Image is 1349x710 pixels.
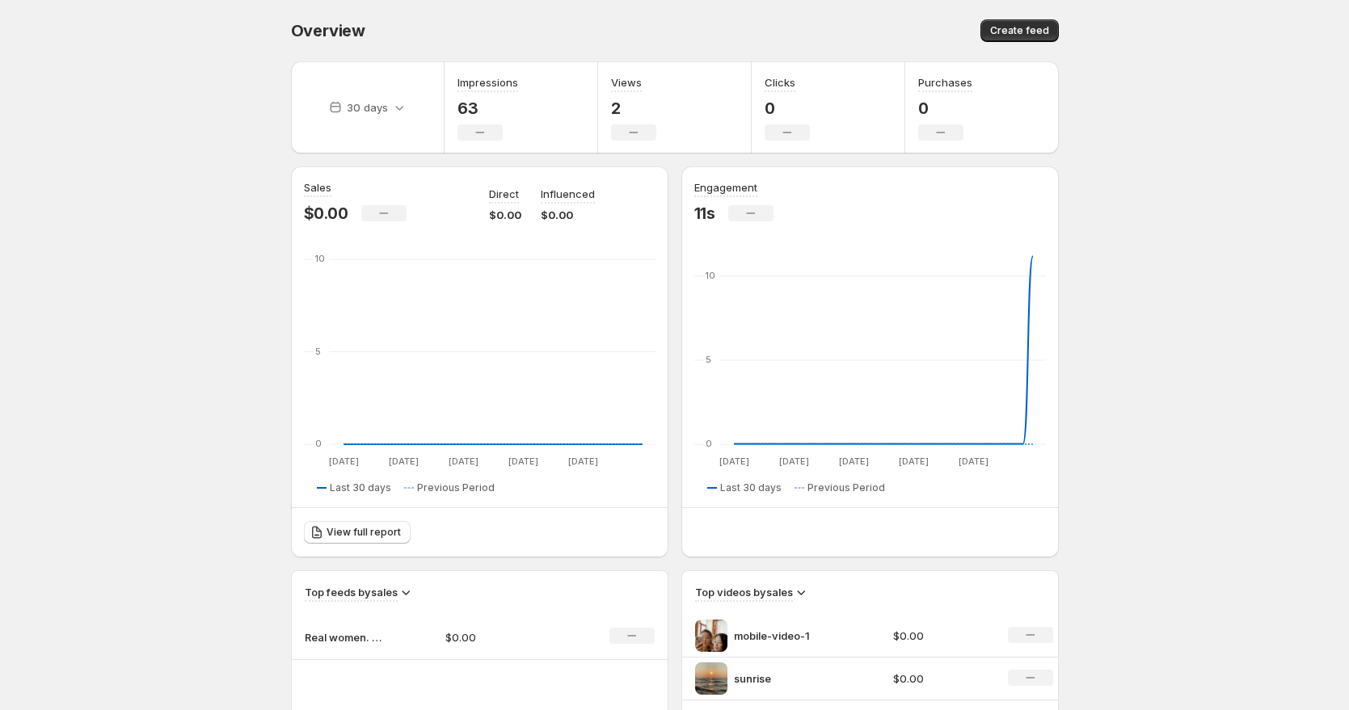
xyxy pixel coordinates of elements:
button: Create feed [980,19,1059,42]
p: $0.00 [489,207,521,223]
text: [DATE] [448,456,478,467]
p: $0.00 [893,670,989,687]
span: Create feed [990,24,1049,37]
text: [DATE] [719,456,748,467]
p: Direct [489,186,519,202]
img: sunrise [695,662,727,695]
a: View full report [304,521,411,544]
p: Influenced [541,186,595,202]
text: 5 [706,354,711,365]
p: 0 [765,99,810,118]
text: [DATE] [838,456,868,467]
img: mobile-video-1 [695,620,727,652]
p: Real women. Real results. Most felt a difference in days. [305,629,386,645]
text: [DATE] [508,456,537,467]
h3: Impressions [457,74,518,90]
text: [DATE] [388,456,418,467]
text: [DATE] [567,456,597,467]
h3: Purchases [918,74,972,90]
text: [DATE] [328,456,358,467]
h3: Top videos by sales [695,584,793,600]
h3: Top feeds by sales [305,584,398,600]
p: 63 [457,99,518,118]
p: $0.00 [445,629,560,645]
text: 5 [315,346,321,357]
span: Previous Period [807,481,885,494]
text: 10 [706,270,715,281]
p: mobile-video-1 [734,628,855,644]
p: $0.00 [541,207,595,223]
h3: Clicks [765,74,795,90]
text: [DATE] [898,456,928,467]
p: sunrise [734,670,855,687]
p: 11s [694,204,715,223]
text: 10 [315,253,325,264]
span: Last 30 days [720,481,782,494]
p: 30 days [347,99,388,116]
span: Overview [291,21,365,40]
h3: Sales [304,179,331,195]
p: 2 [611,99,656,118]
text: 0 [706,438,712,449]
h3: Views [611,74,642,90]
p: 0 [918,99,972,118]
text: [DATE] [958,456,988,467]
p: $0.00 [304,204,348,223]
text: [DATE] [778,456,808,467]
h3: Engagement [694,179,757,195]
span: Previous Period [417,481,495,494]
span: View full report [327,526,401,539]
p: $0.00 [893,628,989,644]
text: 0 [315,438,322,449]
span: Last 30 days [330,481,391,494]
